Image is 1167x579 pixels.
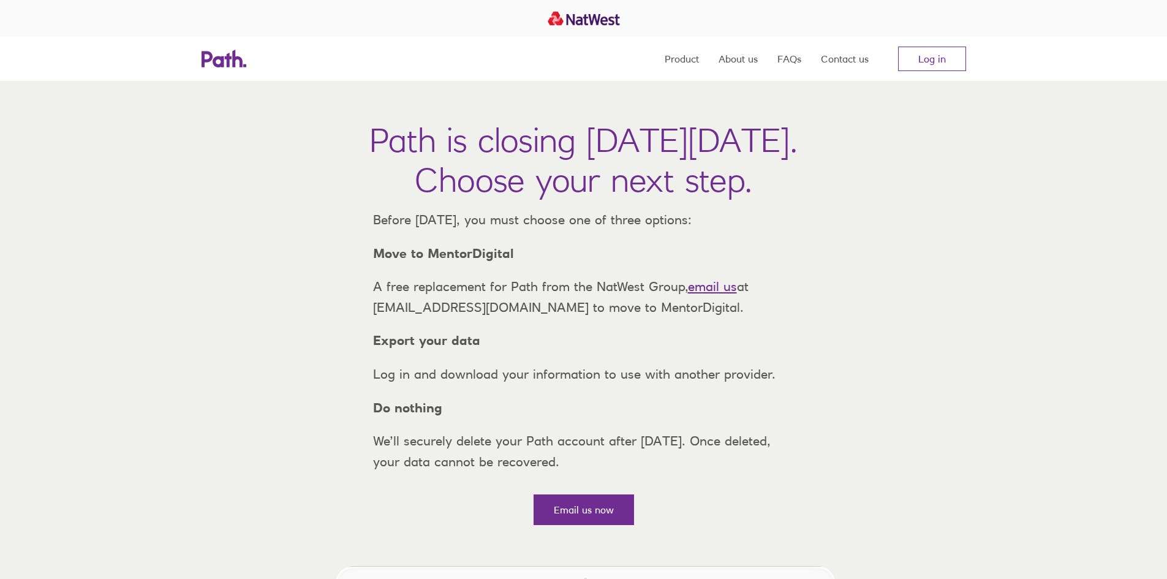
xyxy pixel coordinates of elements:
p: Log in and download your information to use with another provider. [363,364,804,385]
p: A free replacement for Path from the NatWest Group, at [EMAIL_ADDRESS][DOMAIN_NAME] to move to Me... [363,276,804,317]
strong: Move to MentorDigital [373,246,514,261]
p: Before [DATE], you must choose one of three options: [363,210,804,230]
a: Email us now [534,494,634,525]
strong: Export your data [373,333,480,348]
p: We’ll securely delete your Path account after [DATE]. Once deleted, your data cannot be recovered. [363,431,804,472]
a: email us [688,279,737,294]
a: About us [719,37,758,81]
h1: Path is closing [DATE][DATE]. Choose your next step. [369,120,798,200]
a: Log in [898,47,966,71]
a: Contact us [821,37,869,81]
strong: Do nothing [373,400,442,415]
a: Product [665,37,699,81]
a: FAQs [777,37,801,81]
